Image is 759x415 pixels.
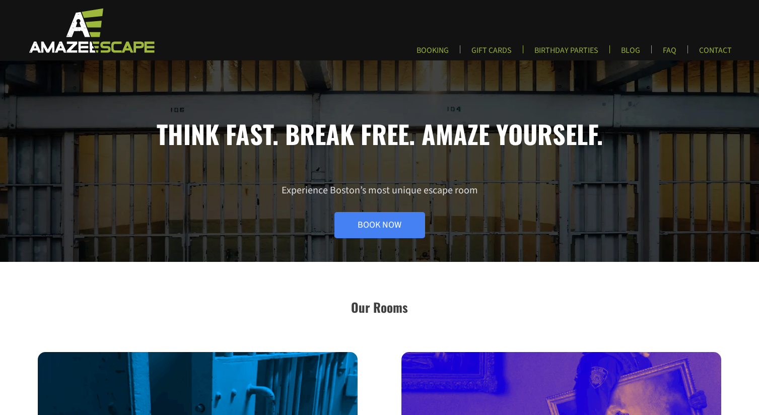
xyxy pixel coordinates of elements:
[408,45,457,62] a: BOOKING
[38,118,721,149] h1: Think fast. Break free. Amaze yourself.
[613,45,648,62] a: BLOG
[38,184,721,238] p: Experience Boston’s most unique escape room
[16,7,165,53] img: Escape Room Game in Boston Area
[526,45,606,62] a: BIRTHDAY PARTIES
[691,45,740,62] a: CONTACT
[463,45,520,62] a: GIFT CARDS
[655,45,684,62] a: FAQ
[334,212,425,238] a: Book Now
